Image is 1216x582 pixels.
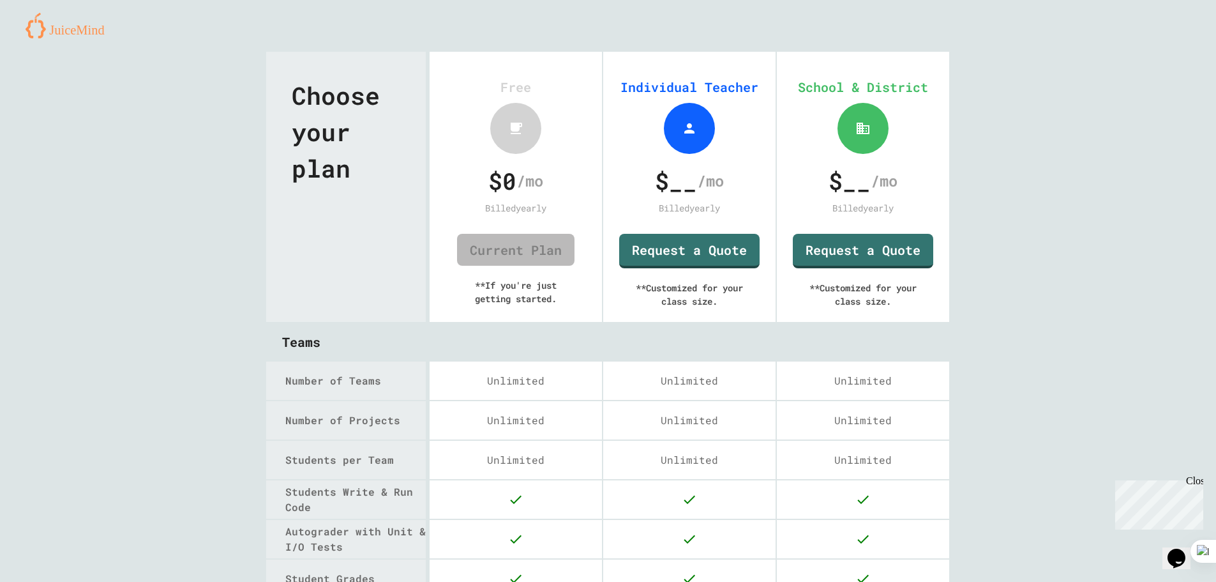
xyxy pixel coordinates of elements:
div: Unlimited [430,362,602,400]
img: logo-orange.svg [26,13,114,38]
div: Chat with us now!Close [5,5,88,81]
div: Individual Teacher [616,77,763,96]
div: Unlimited [777,441,949,479]
div: Unlimited [430,401,602,440]
div: Unlimited [777,362,949,400]
div: /mo [793,164,933,198]
div: Autograder with Unit & I/O Tests [285,524,426,555]
div: ** If you're just getting started. [442,266,589,318]
div: Billed yearly [790,201,936,215]
div: Unlimited [430,441,602,479]
div: Unlimited [777,401,949,440]
div: Number of Teams [285,373,426,388]
div: Teams [266,323,950,361]
div: /mo [619,164,760,198]
iframe: chat widget [1110,475,1203,530]
div: Unlimited [603,441,776,479]
div: Number of Projects [285,413,426,428]
div: Billed yearly [616,201,763,215]
div: Unlimited [603,362,776,400]
div: Students Write & Run Code [285,484,426,515]
div: Billed yearly [442,201,589,215]
div: Choose your plan [266,52,426,322]
a: Current Plan [457,234,574,266]
div: Free [442,77,589,96]
span: $ __ [829,164,871,198]
a: Request a Quote [619,234,760,268]
a: Request a Quote [793,234,933,268]
div: /mo [446,164,586,198]
div: Unlimited [603,401,776,440]
span: $ 0 [488,164,516,198]
div: ** Customized for your class size. [790,268,936,321]
div: School & District [790,77,936,96]
iframe: chat widget [1162,531,1203,569]
span: $ __ [655,164,697,198]
div: Students per Team [285,452,426,468]
div: ** Customized for your class size. [616,268,763,321]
